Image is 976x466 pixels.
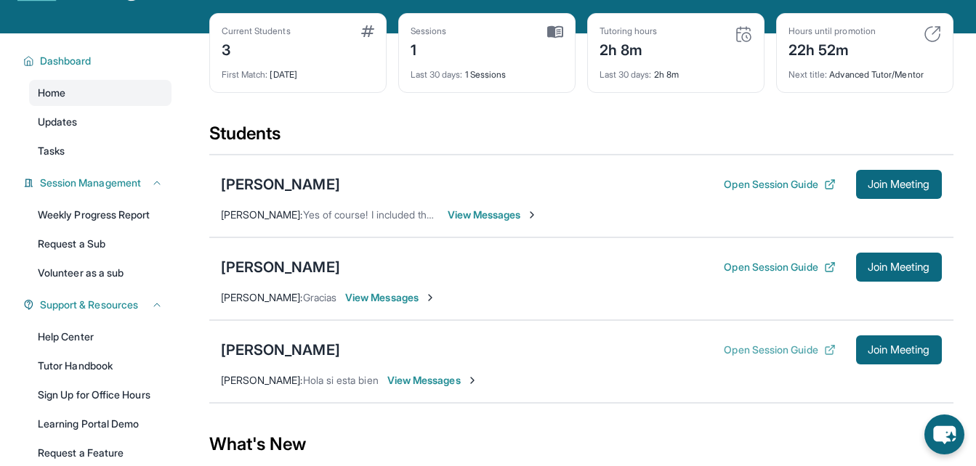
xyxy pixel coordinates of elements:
[600,60,752,81] div: 2h 8m
[868,180,930,189] span: Join Meeting
[34,298,163,312] button: Support & Resources
[303,374,379,386] span: Hola si esta bien
[34,54,163,68] button: Dashboard
[856,335,942,364] button: Join Meeting
[735,25,752,43] img: card
[856,170,942,199] button: Join Meeting
[38,115,78,129] span: Updates
[29,382,172,408] a: Sign Up for Office Hours
[924,25,941,43] img: card
[29,353,172,379] a: Tutor Handbook
[29,80,172,106] a: Home
[29,440,172,466] a: Request a Feature
[411,37,447,60] div: 1
[856,253,942,282] button: Join Meeting
[222,69,268,80] span: First Match :
[209,122,953,154] div: Students
[303,291,337,303] span: Gracias
[221,174,340,195] div: [PERSON_NAME]
[411,25,447,37] div: Sessions
[600,37,658,60] div: 2h 8m
[221,340,340,360] div: [PERSON_NAME]
[547,25,563,38] img: card
[29,260,172,286] a: Volunteer as a sub
[361,25,374,37] img: card
[789,25,876,37] div: Hours until promotion
[222,60,374,81] div: [DATE]
[40,54,92,68] span: Dashboard
[789,60,941,81] div: Advanced Tutor/Mentor
[424,292,436,303] img: Chevron-Right
[221,291,303,303] span: [PERSON_NAME] :
[221,374,303,386] span: [PERSON_NAME] :
[38,86,65,100] span: Home
[303,208,561,221] span: Yes of course! I included the first two parts of the series!
[411,69,463,80] span: Last 30 days :
[221,257,340,277] div: [PERSON_NAME]
[38,144,65,158] span: Tasks
[29,138,172,164] a: Tasks
[221,208,303,221] span: [PERSON_NAME] :
[526,209,538,221] img: Chevron-Right
[467,375,478,386] img: Chevron-Right
[411,60,563,81] div: 1 Sessions
[40,176,141,190] span: Session Management
[40,298,138,312] span: Support & Resources
[29,202,172,228] a: Weekly Progress Report
[222,25,291,37] div: Current Students
[724,177,835,192] button: Open Session Guide
[222,37,291,60] div: 3
[868,346,930,354] span: Join Meeting
[34,176,163,190] button: Session Management
[387,373,478,388] span: View Messages
[29,231,172,257] a: Request a Sub
[29,411,172,437] a: Learning Portal Demo
[345,290,436,305] span: View Messages
[600,25,658,37] div: Tutoring hours
[789,69,828,80] span: Next title :
[600,69,652,80] span: Last 30 days :
[448,208,539,222] span: View Messages
[724,260,835,274] button: Open Session Guide
[789,37,876,60] div: 22h 52m
[29,324,172,350] a: Help Center
[29,109,172,135] a: Updates
[924,414,964,454] button: chat-button
[868,263,930,271] span: Join Meeting
[724,343,835,357] button: Open Session Guide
